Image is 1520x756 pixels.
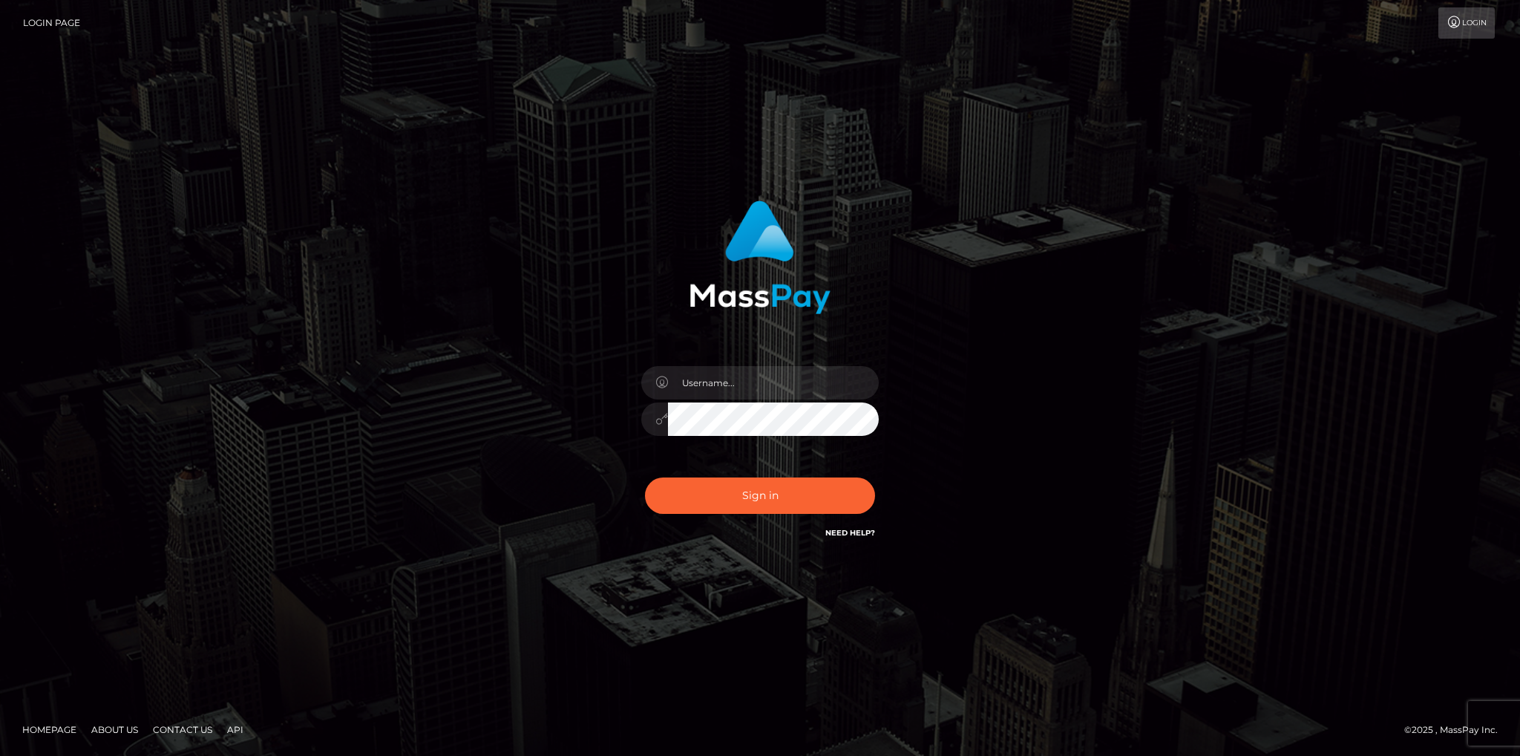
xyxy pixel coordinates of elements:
[1404,722,1509,738] div: © 2025 , MassPay Inc.
[689,201,831,314] img: MassPay Login
[147,718,218,741] a: Contact Us
[645,478,875,514] button: Sign in
[85,718,144,741] a: About Us
[825,528,875,538] a: Need Help?
[16,718,82,741] a: Homepage
[1438,7,1495,39] a: Login
[23,7,80,39] a: Login Page
[668,366,879,400] input: Username...
[221,718,249,741] a: API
